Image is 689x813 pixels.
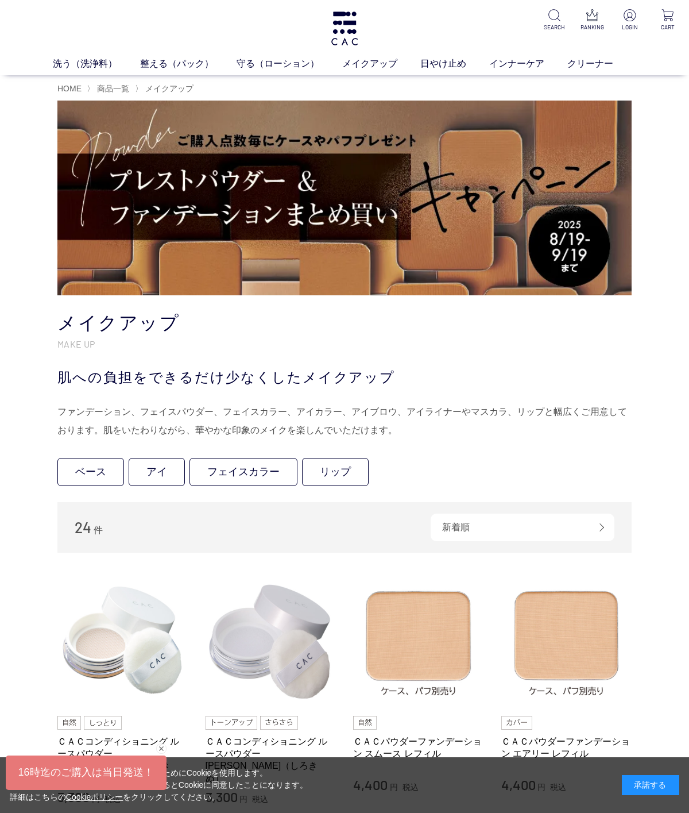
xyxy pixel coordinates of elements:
a: クリーナー [567,57,636,71]
img: ＣＡＣコンディショニング ルースパウダー 薄絹（うすきぬ） [57,576,188,707]
h1: メイクアップ [57,311,632,336]
a: ＣＡＣパウダーファンデーション スムース レフィル [353,735,484,760]
a: 洗う（洗浄料） [53,57,140,71]
p: MAKE UP [57,338,632,350]
div: 承諾する [622,775,679,795]
a: メイクアップ [342,57,420,71]
a: HOME [57,84,82,93]
a: ベース [57,458,124,486]
a: ＣＡＣパウダーファンデーション エアリー レフィル [501,735,632,760]
img: ＣＡＣコンディショニング ルースパウダー 白絹（しろきぬ） [206,576,336,707]
span: 件 [94,525,103,535]
span: 商品一覧 [97,84,129,93]
p: RANKING [580,23,604,32]
li: 〉 [87,83,132,94]
a: ＣＡＣコンディショニング ルースパウダー [PERSON_NAME]（うすきぬ） [57,735,188,784]
img: トーンアップ [206,716,258,730]
a: LOGIN [618,9,642,32]
p: CART [656,23,680,32]
a: Cookieポリシー [66,792,123,802]
img: 自然 [57,716,81,730]
p: LOGIN [618,23,642,32]
a: 日やけ止め [420,57,489,71]
img: カバー [501,716,532,730]
a: 守る（ローション） [237,57,342,71]
a: アイ [129,458,185,486]
img: さらさら [260,716,298,730]
span: 24 [75,518,91,536]
a: ＣＡＣコンディショニング ルースパウダー [PERSON_NAME]（しろきぬ） [206,735,336,784]
span: メイクアップ [145,84,193,93]
a: RANKING [580,9,604,32]
img: しっとり [84,716,122,730]
a: インナーケア [489,57,567,71]
a: メイクアップ [143,84,193,93]
div: 新着順 [431,514,614,541]
div: ファンデーション、フェイスパウダー、フェイスカラー、アイカラー、アイブロウ、アイライナーやマスカラ、リップと幅広くご用意しております。肌をいたわりながら、華やかな印象のメイクを楽しんでいただけます。 [57,403,632,440]
img: 自然 [353,716,377,730]
a: フェイスカラー [189,458,297,486]
a: 整える（パック） [140,57,237,71]
li: 〉 [135,83,196,94]
div: 肌への負担をできるだけ少なくしたメイクアップ [57,367,632,388]
a: 商品一覧 [95,84,129,93]
a: CART [656,9,680,32]
img: logo [330,11,359,45]
p: SEARCH [542,23,566,32]
a: リップ [302,458,369,486]
img: ＣＡＣパウダーファンデーション エアリー レフィル [501,576,632,707]
img: ＣＡＣパウダーファンデーション スムース レフィル [353,576,484,707]
a: SEARCH [542,9,566,32]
